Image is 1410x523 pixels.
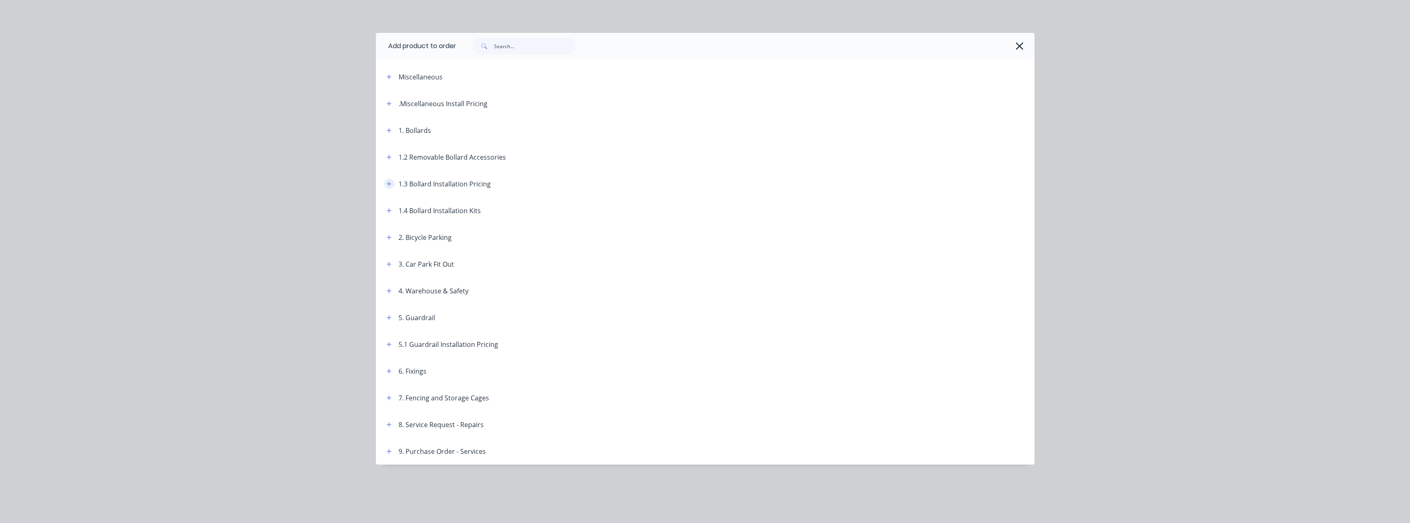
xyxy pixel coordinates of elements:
div: 6. Fixings [399,366,426,376]
div: 1.4 Bollard Installation Kits [399,206,481,216]
div: .Miscellaneous Install Pricing [399,99,487,109]
div: 5. Guardrail [399,313,435,323]
div: 3. Car Park Fit Out [399,259,454,269]
div: 5.1 Guardrail Installation Pricing [399,339,498,349]
div: 4. Warehouse & Safety [399,286,468,296]
div: Miscellaneous [399,72,443,82]
div: 8. Service Request - Repairs [399,420,484,430]
div: 1.2 Removable Bollard Accessories [399,152,506,162]
div: 9. Purchase Order - Services [399,446,486,456]
div: 1.3 Bollard Installation Pricing [399,179,491,189]
div: 1. Bollards [399,126,431,135]
input: Search... [494,38,576,54]
div: 2. Bicycle Parking [399,232,452,242]
div: 7. Fencing and Storage Cages [399,393,489,403]
div: Add product to order [376,33,456,59]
